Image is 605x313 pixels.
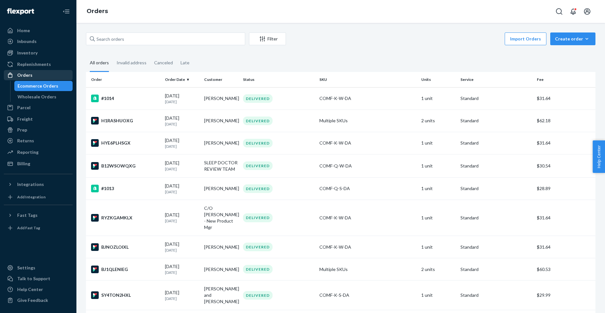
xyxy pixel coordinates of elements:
a: Settings [4,263,73,273]
button: Filter [249,32,286,45]
div: Ecommerce Orders [18,83,58,89]
input: Search orders [86,32,245,45]
img: Flexport logo [7,8,34,15]
p: Standard [460,95,532,102]
div: DELIVERED [243,184,273,193]
p: [DATE] [165,166,199,172]
button: Give Feedback [4,295,73,305]
div: Settings [17,265,35,271]
td: [PERSON_NAME] [202,236,241,258]
p: [DATE] [165,270,199,275]
a: Freight [4,114,73,124]
a: Add Integration [4,192,73,202]
td: [PERSON_NAME] [202,87,241,110]
a: Inventory [4,48,73,58]
div: Inbounds [17,38,37,45]
button: Open Search Box [553,5,566,18]
td: $62.18 [534,110,595,132]
p: Standard [460,163,532,169]
div: COMF-Q-S-DA [319,185,416,192]
div: Prep [17,127,27,133]
div: [DATE] [165,160,199,172]
a: Billing [4,159,73,169]
td: SLEEP DOCTOR REVIEW TEAM [202,154,241,177]
a: Wholesale Orders [14,92,73,102]
div: [DATE] [165,212,199,224]
td: 2 units [419,258,458,281]
div: [DATE] [165,93,199,104]
p: [DATE] [165,121,199,127]
div: Customer [204,77,238,82]
div: DELIVERED [243,213,273,222]
div: Add Integration [17,194,46,200]
td: $31.64 [534,132,595,154]
a: Orders [4,70,73,80]
div: DELIVERED [243,161,273,170]
p: Standard [460,292,532,298]
div: Late [181,54,189,71]
a: Add Fast Tag [4,223,73,233]
td: $31.64 [534,87,595,110]
td: $28.89 [534,177,595,200]
td: $30.54 [534,154,595,177]
td: $29.99 [534,281,595,310]
div: H1RASHUOXG [91,117,160,124]
p: [DATE] [165,189,199,195]
button: Integrations [4,179,73,189]
div: [DATE] [165,263,199,275]
div: HYE6PLHSGX [91,139,160,147]
button: Open account menu [581,5,594,18]
a: Home [4,25,73,36]
a: Reporting [4,147,73,157]
td: $60.53 [534,258,595,281]
div: COMF-K-W-DA [319,95,416,102]
div: BJNOZLOIXL [91,243,160,251]
div: Inventory [17,50,38,56]
div: DELIVERED [243,139,273,147]
div: #1013 [91,185,160,192]
div: Filter [249,36,286,42]
div: [DATE] [165,183,199,195]
div: [DATE] [165,289,199,301]
a: Inbounds [4,36,73,46]
p: [DATE] [165,99,199,104]
div: BJ1QLENIEG [91,266,160,273]
td: [PERSON_NAME] [202,177,241,200]
td: $31.64 [534,200,595,236]
div: [DATE] [165,241,199,253]
td: 1 unit [419,236,458,258]
a: Prep [4,125,73,135]
div: DELIVERED [243,243,273,251]
p: [DATE] [165,218,199,224]
a: Parcel [4,103,73,113]
a: Replenishments [4,59,73,69]
th: Order [86,72,162,87]
td: 1 unit [419,281,458,310]
th: Units [419,72,458,87]
div: Billing [17,160,30,167]
div: DELIVERED [243,94,273,103]
td: [PERSON_NAME] [202,110,241,132]
div: RYZKGAMKLX [91,214,160,222]
div: Parcel [17,104,31,111]
div: Talk to Support [17,275,50,282]
div: Fast Tags [17,212,38,218]
div: Invalid address [117,54,146,71]
div: #1014 [91,95,160,102]
td: [PERSON_NAME] [202,258,241,281]
td: 1 unit [419,200,458,236]
div: Freight [17,116,33,122]
p: [DATE] [165,247,199,253]
button: Import Orders [505,32,546,45]
p: [DATE] [165,144,199,149]
td: Multiple SKUs [317,258,419,281]
button: Open notifications [567,5,580,18]
div: Wholesale Orders [18,94,56,100]
button: Help Center [593,140,605,173]
th: Service [458,72,534,87]
div: COMF-Q-W-DA [319,163,416,169]
div: DELIVERED [243,291,273,300]
div: COMF-K-S-DA [319,292,416,298]
td: 1 unit [419,177,458,200]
